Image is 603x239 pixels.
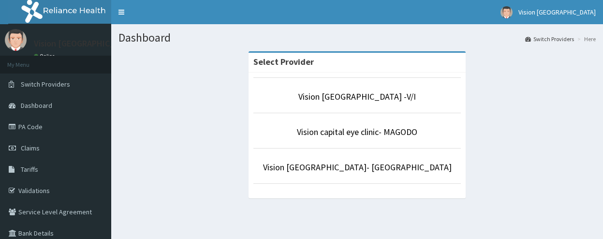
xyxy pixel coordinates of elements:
[500,6,513,18] img: User Image
[21,165,38,174] span: Tariffs
[21,80,70,89] span: Switch Providers
[298,91,416,102] a: Vision [GEOGRAPHIC_DATA] -V/I
[297,126,417,137] a: Vision capital eye clinic- MAGODO
[253,56,314,67] strong: Select Provider
[34,53,57,60] a: Online
[5,29,27,51] img: User Image
[34,39,138,48] p: Vision [GEOGRAPHIC_DATA]
[525,35,574,43] a: Switch Providers
[263,162,452,173] a: Vision [GEOGRAPHIC_DATA]- [GEOGRAPHIC_DATA]
[518,8,596,16] span: Vision [GEOGRAPHIC_DATA]
[575,35,596,43] li: Here
[118,31,596,44] h1: Dashboard
[21,101,52,110] span: Dashboard
[21,144,40,152] span: Claims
